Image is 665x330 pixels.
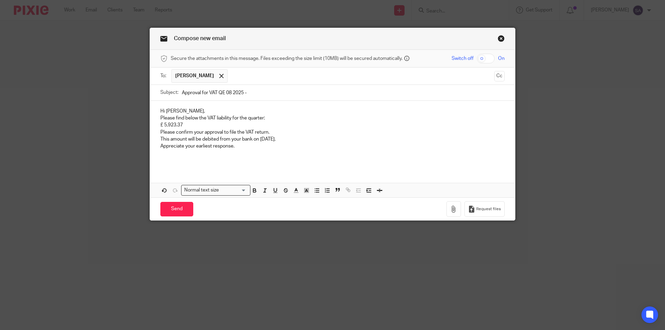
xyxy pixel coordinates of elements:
[160,89,178,96] label: Subject:
[175,72,214,79] span: [PERSON_NAME]
[160,136,505,143] p: This amount will be debited from your bank on [DATE].
[171,55,402,62] span: Secure the attachments in this message. Files exceeding the size limit (10MB) will be secured aut...
[160,143,505,150] p: Appreciate your earliest response.
[498,35,505,44] a: Close this dialog window
[160,202,193,217] input: Send
[498,55,505,62] span: On
[452,55,473,62] span: Switch off
[160,122,505,128] p: £ 5,923.37
[181,185,250,196] div: Search for option
[160,108,505,115] p: Hi [PERSON_NAME],
[183,187,221,194] span: Normal text size
[464,201,505,217] button: Request files
[160,72,168,79] label: To:
[160,115,505,122] p: Please find below the VAT liability for the quarter:
[174,36,226,41] span: Compose new email
[160,129,505,136] p: Please confirm your approval to file the VAT return.
[494,71,505,81] button: Cc
[221,187,246,194] input: Search for option
[476,206,501,212] span: Request files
